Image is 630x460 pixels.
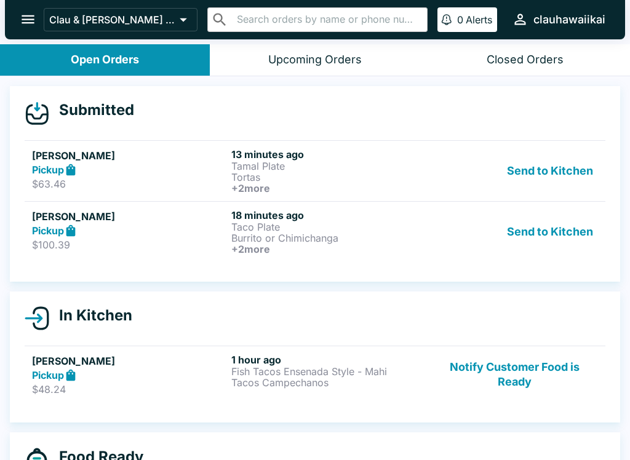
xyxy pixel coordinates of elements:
[32,383,226,395] p: $48.24
[487,53,564,67] div: Closed Orders
[231,161,426,172] p: Tamal Plate
[49,14,175,26] p: Clau & [PERSON_NAME] Cocina 2 - [US_STATE] Kai
[32,354,226,368] h5: [PERSON_NAME]
[25,140,605,201] a: [PERSON_NAME]Pickup$63.4613 minutes agoTamal PlateTortas+2moreSend to Kitchen
[233,11,422,28] input: Search orders by name or phone number
[25,201,605,262] a: [PERSON_NAME]Pickup$100.3918 minutes agoTaco PlateBurrito or Chimichanga+2moreSend to Kitchen
[32,178,226,190] p: $63.46
[12,4,44,35] button: open drawer
[231,232,426,244] p: Burrito or Chimichanga
[431,354,598,396] button: Notify Customer Food is Ready
[231,221,426,232] p: Taco Plate
[231,183,426,194] h6: + 2 more
[49,306,132,325] h4: In Kitchen
[71,53,139,67] div: Open Orders
[231,148,426,161] h6: 13 minutes ago
[507,6,610,33] button: clauhawaiikai
[32,148,226,163] h5: [PERSON_NAME]
[44,8,197,31] button: Clau & [PERSON_NAME] Cocina 2 - [US_STATE] Kai
[49,101,134,119] h4: Submitted
[533,12,605,27] div: clauhawaiikai
[231,377,426,388] p: Tacos Campechanos
[25,346,605,403] a: [PERSON_NAME]Pickup$48.241 hour agoFish Tacos Ensenada Style - MahiTacos CampechanosNotify Custom...
[32,209,226,224] h5: [PERSON_NAME]
[268,53,362,67] div: Upcoming Orders
[231,172,426,183] p: Tortas
[502,148,598,194] button: Send to Kitchen
[32,224,64,237] strong: Pickup
[466,14,492,26] p: Alerts
[231,366,426,377] p: Fish Tacos Ensenada Style - Mahi
[457,14,463,26] p: 0
[32,164,64,176] strong: Pickup
[32,239,226,251] p: $100.39
[231,209,426,221] h6: 18 minutes ago
[231,244,426,255] h6: + 2 more
[502,209,598,255] button: Send to Kitchen
[32,369,64,381] strong: Pickup
[231,354,426,366] h6: 1 hour ago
